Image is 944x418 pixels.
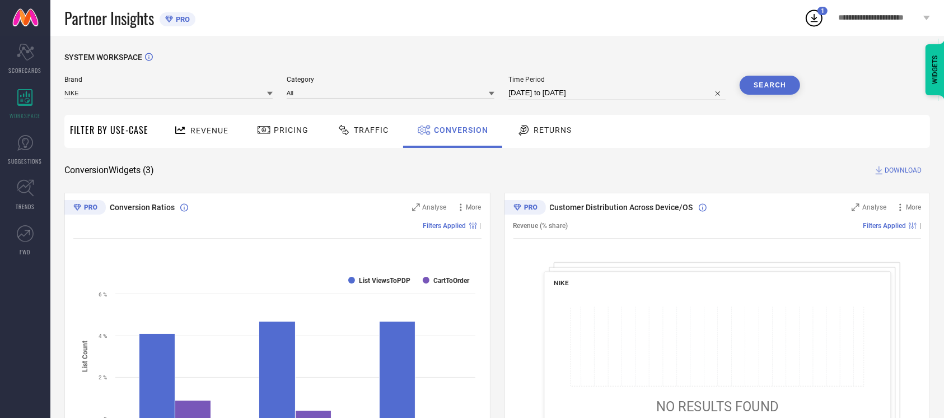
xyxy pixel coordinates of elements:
[862,203,886,211] span: Analyse
[99,374,107,380] text: 2 %
[173,15,190,24] span: PRO
[906,203,921,211] span: More
[20,248,31,256] span: FWD
[423,203,447,211] span: Analyse
[513,222,568,230] span: Revenue (% share)
[359,277,410,285] text: List ViewsToPDP
[656,398,778,414] span: NO RESULTS FOUND
[885,165,922,176] span: DOWNLOAD
[504,200,546,217] div: Premium
[434,126,488,134] span: Conversion
[99,291,107,298] text: 6 %
[534,126,572,134] span: Returns
[287,76,495,83] span: Category
[64,165,154,176] span: Conversion Widgets ( 3 )
[466,203,482,211] span: More
[480,222,482,230] span: |
[554,279,568,287] span: NIKE
[70,123,148,137] span: Filter By Use-Case
[64,200,106,217] div: Premium
[412,203,420,211] svg: Zoom
[10,112,41,120] span: WORKSPACE
[274,126,309,134] span: Pricing
[508,76,726,83] span: Time Period
[740,76,800,95] button: Search
[354,126,389,134] span: Traffic
[64,76,273,83] span: Brand
[8,157,43,165] span: SUGGESTIONS
[64,7,154,30] span: Partner Insights
[16,202,35,211] span: TRENDS
[9,66,42,75] span: SCORECARDS
[804,8,824,28] div: Open download list
[81,341,89,372] tspan: List Count
[508,86,726,100] input: Select time period
[550,203,693,212] span: Customer Distribution Across Device/OS
[110,203,175,212] span: Conversion Ratios
[423,222,466,230] span: Filters Applied
[190,126,228,135] span: Revenue
[852,203,859,211] svg: Zoom
[821,7,824,15] span: 1
[99,333,107,339] text: 4 %
[919,222,921,230] span: |
[433,277,470,285] text: CartToOrder
[64,53,142,62] span: SYSTEM WORKSPACE
[863,222,906,230] span: Filters Applied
